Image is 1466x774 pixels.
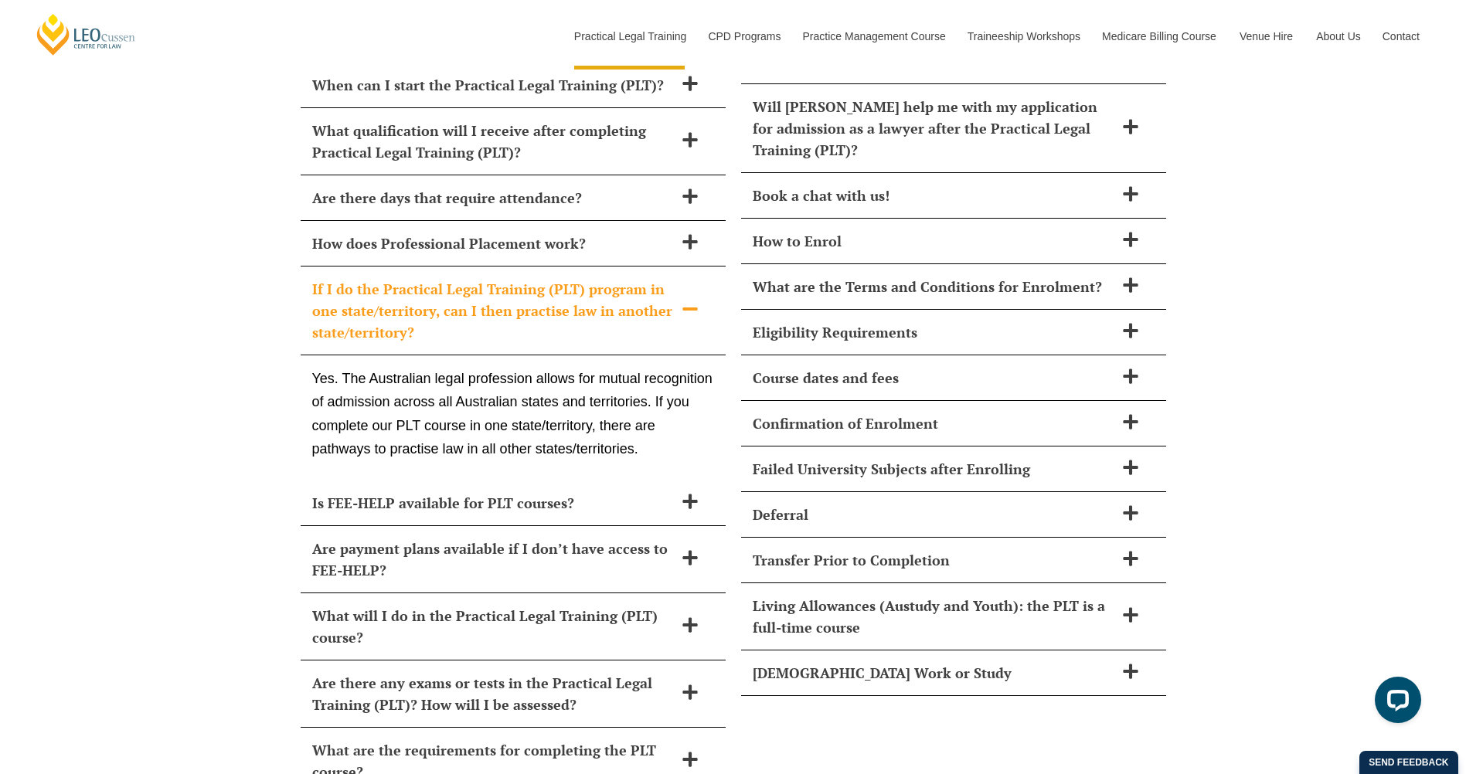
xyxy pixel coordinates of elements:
a: Medicare Billing Course [1090,3,1228,70]
h2: Will [PERSON_NAME] help me with my application for admission as a lawyer after the Practical Lega... [753,96,1114,161]
h2: If I do the Practical Legal Training (PLT) program in one state/territory, can I then practise la... [312,278,674,343]
h2: Confirmation of Enrolment [753,412,1114,434]
a: Contact [1371,3,1431,70]
h2: Are there days that require attendance? [312,187,674,209]
h2: What qualification will I receive after completing Practical Legal Training (PLT)? [312,120,674,163]
h2: When can I start the Practical Legal Training (PLT)? [312,74,674,96]
h2: Book a chat with us! [753,185,1114,206]
h2: Living Allowances (Austudy and Youth): the PLT is a full-time course [753,595,1114,638]
h2: How to Enrol [753,230,1114,252]
a: [PERSON_NAME] Centre for Law [35,12,138,56]
h2: Are there any exams or tests in the Practical Legal Training (PLT)? How will I be assessed? [312,672,674,715]
h2: Transfer Prior to Completion [753,549,1114,571]
a: Practical Legal Training [563,3,697,70]
a: CPD Programs [696,3,791,70]
h2: Deferral [753,504,1114,525]
a: About Us [1304,3,1371,70]
h2: Failed University Subjects after Enrolling [753,458,1114,480]
a: Practice Management Course [791,3,956,70]
h2: What will I do in the Practical Legal Training (PLT) course? [312,605,674,648]
h2: What are the Terms and Conditions for Enrolment? [753,276,1114,297]
h2: Course dates and fees [753,367,1114,389]
a: Traineeship Workshops [956,3,1090,70]
iframe: LiveChat chat widget [1362,670,1427,735]
p: Yes. The Australian legal profession allows for mutual recognition of admission across all Austra... [312,367,714,461]
h2: Is FEE-HELP available for PLT courses? [312,492,674,514]
h2: How does Professional Placement work? [312,233,674,254]
a: Venue Hire [1228,3,1304,70]
h2: [DEMOGRAPHIC_DATA] Work or Study [753,662,1114,684]
h2: Eligibility Requirements [753,321,1114,343]
h2: Are payment plans available if I don’t have access to FEE-HELP? [312,538,674,581]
